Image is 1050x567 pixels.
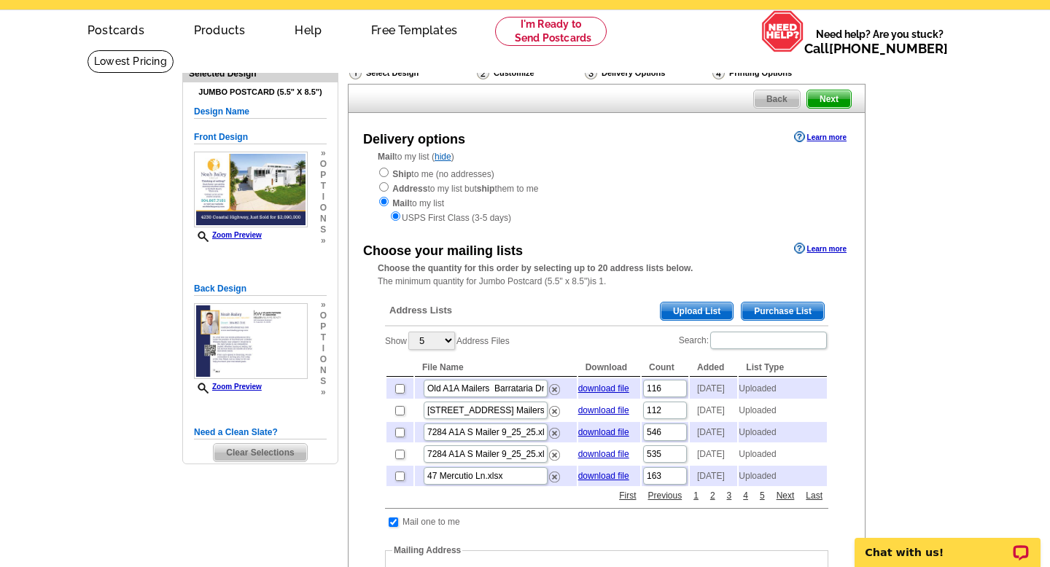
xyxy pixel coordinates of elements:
[739,400,827,421] td: Uploaded
[690,359,737,377] th: Added
[378,263,693,273] strong: Choose the quantity for this order by selecting up to 20 address lists below.
[320,170,327,181] span: p
[435,152,451,162] a: hide
[349,150,865,224] div: to my list ( )
[171,12,269,46] a: Products
[349,66,362,79] img: Select Design
[348,66,475,84] div: Select Design
[320,203,327,214] span: o
[349,262,865,288] div: The minimum quantity for Jumbo Postcard (5.5" x 8.5")is 1.
[773,489,798,502] a: Next
[389,304,452,317] span: Address Lists
[711,66,841,80] div: Printing Options
[707,489,719,502] a: 2
[679,330,828,351] label: Search:
[378,166,836,224] div: to me (no addresses) to my list but them to me to my list
[661,302,733,320] span: Upload List
[549,472,560,482] img: delete.png
[794,243,847,254] a: Learn more
[194,87,327,97] h4: Jumbo Postcard (5.5" x 8.5")
[378,210,836,224] div: USPS First Class (3-5 days)
[348,12,481,46] a: Free Templates
[549,450,560,461] img: delete.png
[578,405,629,415] a: download file
[549,447,560,457] a: Remove this list
[194,152,308,227] img: small-thumb.jpg
[320,376,327,387] span: s
[194,383,262,391] a: Zoom Preview
[320,300,327,310] span: »
[549,384,560,395] img: delete.png
[320,159,327,170] span: o
[578,449,629,459] a: download file
[320,310,327,321] span: o
[320,192,327,203] span: i
[578,359,640,377] th: Download
[320,354,327,365] span: o
[320,148,327,159] span: »
[645,489,686,502] a: Previous
[320,343,327,354] span: i
[578,383,629,394] a: download file
[690,489,702,502] a: 1
[804,41,948,56] span: Call
[549,469,560,479] a: Remove this list
[549,381,560,391] a: Remove this list
[742,302,824,320] span: Purchase List
[64,12,168,46] a: Postcards
[804,27,955,56] span: Need help? Are you stuck?
[583,66,711,84] div: Delivery Options
[320,321,327,332] span: p
[408,332,455,350] select: ShowAddress Files
[392,169,411,179] strong: Ship
[385,330,510,351] label: Show Address Files
[549,403,560,413] a: Remove this list
[739,422,827,442] td: Uploaded
[271,12,345,46] a: Help
[549,425,560,435] a: Remove this list
[723,489,736,502] a: 3
[690,378,737,399] td: [DATE]
[392,544,462,557] legend: Mailing Address
[415,359,577,377] th: File Name
[475,66,583,80] div: Customize
[194,130,327,144] h5: Front Design
[320,332,327,343] span: t
[578,471,629,481] a: download file
[690,422,737,442] td: [DATE]
[194,105,327,119] h5: Design Name
[845,521,1050,567] iframe: LiveChat chat widget
[320,224,327,235] span: s
[585,66,597,79] img: Delivery Options
[739,489,752,502] a: 4
[756,489,769,502] a: 5
[402,515,461,529] td: Mail one to me
[739,444,827,464] td: Uploaded
[829,41,948,56] a: [PHONE_NUMBER]
[477,66,489,79] img: Customize
[761,10,804,52] img: help
[712,66,725,79] img: Printing Options & Summary
[183,66,338,80] div: Selected Design
[320,365,327,376] span: n
[642,359,688,377] th: Count
[710,332,827,349] input: Search:
[320,181,327,192] span: t
[807,90,851,108] span: Next
[320,387,327,398] span: »
[794,131,847,143] a: Learn more
[802,489,826,502] a: Last
[194,303,308,379] img: small-thumb.jpg
[615,489,639,502] a: First
[754,90,800,108] span: Back
[690,444,737,464] td: [DATE]
[378,152,394,162] strong: Mail
[690,466,737,486] td: [DATE]
[739,466,827,486] td: Uploaded
[320,235,327,246] span: »
[549,428,560,439] img: delete.png
[392,184,427,194] strong: Address
[363,130,465,149] div: Delivery options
